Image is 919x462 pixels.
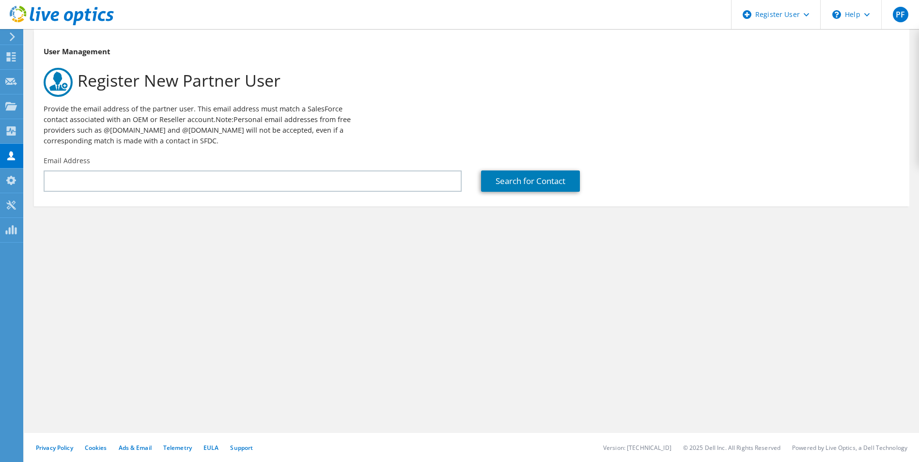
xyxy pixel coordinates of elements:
svg: \n [832,10,841,19]
p: Provide the email address of the partner user. This email address must match a SalesForce contact... [44,104,363,146]
a: Support [230,444,253,452]
li: Powered by Live Optics, a Dell Technology [792,444,907,452]
h1: Register New Partner User [44,68,895,97]
label: Email Address [44,156,90,166]
span: PF [893,7,908,22]
a: Telemetry [163,444,192,452]
h3: User Management [44,46,900,57]
a: Cookies [85,444,107,452]
li: © 2025 Dell Inc. All Rights Reserved [683,444,780,452]
a: EULA [203,444,218,452]
a: Ads & Email [119,444,152,452]
a: Privacy Policy [36,444,73,452]
b: Note: [216,115,234,124]
li: Version: [TECHNICAL_ID] [603,444,671,452]
a: Search for Contact [481,170,580,192]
